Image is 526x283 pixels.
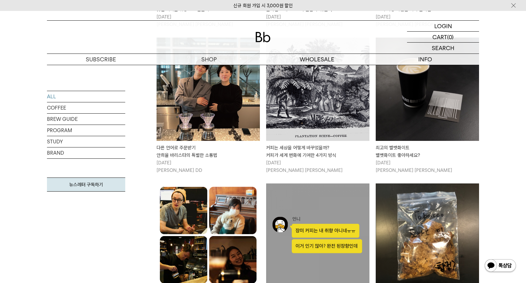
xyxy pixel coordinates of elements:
[157,144,260,159] div: 다른 언어로 주문받기 안희율 바리스타의 특별한 소통법
[407,21,479,32] a: LOGIN
[266,144,369,159] div: 커피는 세상을 어떻게 바꾸었을까? 커피가 세계 변화에 기여한 4가지 방식
[266,38,369,174] a: 커피는 세상을 어떻게 바꾸었을까?커피가 세계 변화에 기여한 4가지 방식 커피는 세상을 어떻게 바꾸었을까?커피가 세계 변화에 기여한 4가지 방식 [DATE][PERSON_NAM...
[47,147,125,158] a: BRAND
[263,54,371,65] p: WHOLESALE
[376,38,479,141] img: 최고의 벨벳화이트벨벳화이트 좋아하세요?
[155,54,263,65] a: SHOP
[47,54,155,65] a: SUBSCRIBE
[434,21,452,31] p: LOGIN
[47,125,125,136] a: PROGRAM
[233,3,293,8] a: 신규 회원 가입 시 3,000원 할인
[432,43,454,54] p: SEARCH
[484,259,517,274] img: 카카오톡 채널 1:1 채팅 버튼
[266,159,369,174] p: [DATE] [PERSON_NAME] [PERSON_NAME]
[47,136,125,147] a: STUDY
[157,159,260,174] p: [DATE] [PERSON_NAME] DD
[47,178,125,192] a: 뉴스레터 구독하기
[157,38,260,141] img: 다른 언어로 주문받기안희율 바리스타의 특별한 소통법
[266,38,369,141] img: 커피는 세상을 어떻게 바꾸었을까?커피가 세계 변화에 기여한 4가지 방식
[407,32,479,43] a: CART (0)
[447,32,454,42] p: (0)
[157,38,260,174] a: 다른 언어로 주문받기안희율 바리스타의 특별한 소통법 다른 언어로 주문받기안희율 바리스타의 특별한 소통법 [DATE][PERSON_NAME] DD
[376,144,479,159] div: 최고의 벨벳화이트 벨벳화이트 좋아하세요?
[371,54,479,65] p: INFO
[255,32,271,42] img: 로고
[376,38,479,174] a: 최고의 벨벳화이트벨벳화이트 좋아하세요? 최고의 벨벳화이트벨벳화이트 좋아하세요? [DATE][PERSON_NAME] [PERSON_NAME]
[47,91,125,102] a: ALL
[376,159,479,174] p: [DATE] [PERSON_NAME] [PERSON_NAME]
[432,32,447,42] p: CART
[47,102,125,113] a: COFFEE
[47,114,125,125] a: BREW GUIDE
